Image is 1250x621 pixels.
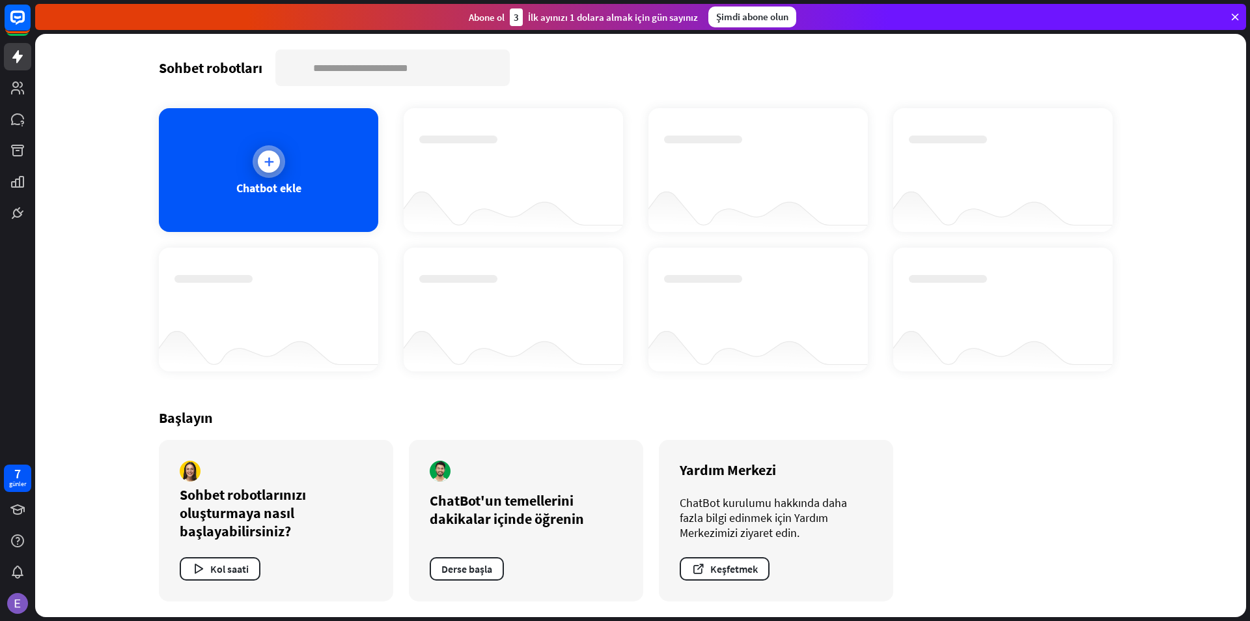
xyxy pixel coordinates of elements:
font: Chatbot ekle [236,181,301,195]
font: Başlayın [159,409,213,427]
button: Kol saati [180,557,260,581]
button: Derse başla [430,557,504,581]
a: 7 günler [4,465,31,492]
font: Kol saati [210,562,249,575]
font: Sohbet robotları [159,59,262,77]
img: yazar [180,461,201,482]
font: ChatBot kurulumu hakkında daha fazla bilgi edinmek için Yardım Merkezimizi ziyaret edin. [680,495,847,540]
font: İlk ayınızı 1 dolara almak için gün sayınız [528,11,698,23]
font: 3 [514,11,519,23]
button: Keşfetmek [680,557,770,581]
font: 7 [14,465,21,482]
font: Keşfetmek [710,562,758,575]
font: Abone ol [469,11,505,23]
font: ChatBot'un temellerini dakikalar içinde öğrenin [430,491,584,528]
button: LiveChat sohbet widget'ını açın [10,5,49,44]
font: Sohbet robotlarınızı oluşturmaya nasıl başlayabilirsiniz? [180,485,306,540]
font: Derse başla [441,562,492,575]
font: Şimdi abone olun [716,10,788,23]
font: Yardım Merkezi [680,461,776,479]
font: günler [9,480,26,488]
img: yazar [430,461,451,482]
